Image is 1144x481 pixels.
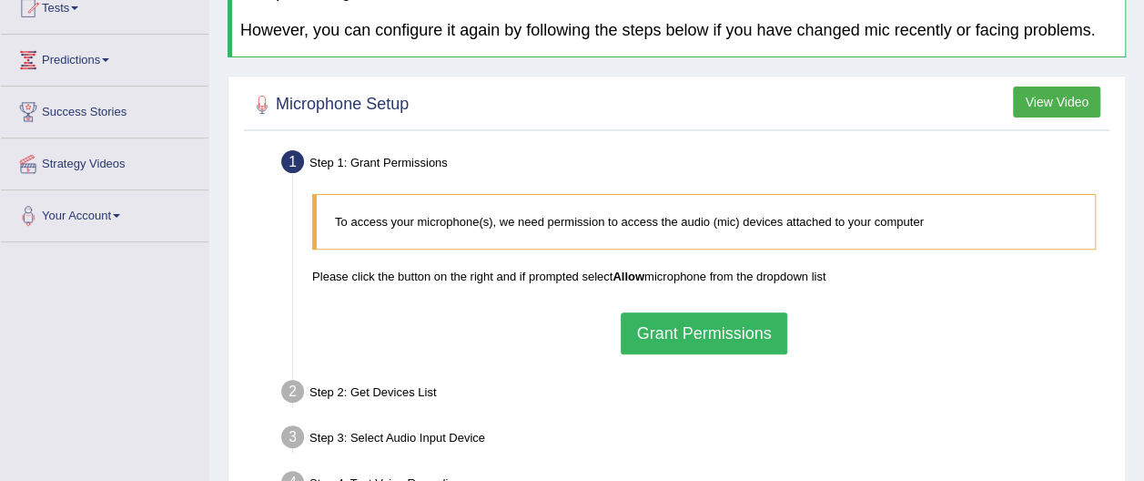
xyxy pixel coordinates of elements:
[1,35,208,80] a: Predictions
[248,91,409,118] h2: Microphone Setup
[312,268,1096,285] p: Please click the button on the right and if prompted select microphone from the dropdown list
[1,138,208,184] a: Strategy Videos
[240,22,1117,40] h4: However, you can configure it again by following the steps below if you have changed mic recently...
[1013,87,1100,118] button: View Video
[1,87,208,132] a: Success Stories
[335,213,1077,230] p: To access your microphone(s), we need permission to access the audio (mic) devices attached to yo...
[612,270,644,283] b: Allow
[273,145,1117,185] div: Step 1: Grant Permissions
[621,312,786,354] button: Grant Permissions
[273,374,1117,414] div: Step 2: Get Devices List
[1,190,208,236] a: Your Account
[273,420,1117,460] div: Step 3: Select Audio Input Device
